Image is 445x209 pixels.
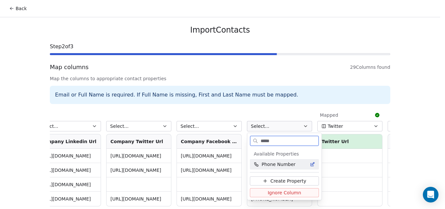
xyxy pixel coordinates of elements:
span: Create Property [270,178,306,184]
span: Ignore Column [268,189,301,196]
button: Ignore Column [250,188,319,197]
span: Available Properties [254,151,299,157]
div: Suggestions [250,149,319,170]
span: Phone Number [262,161,295,168]
button: Create Property [250,176,319,186]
